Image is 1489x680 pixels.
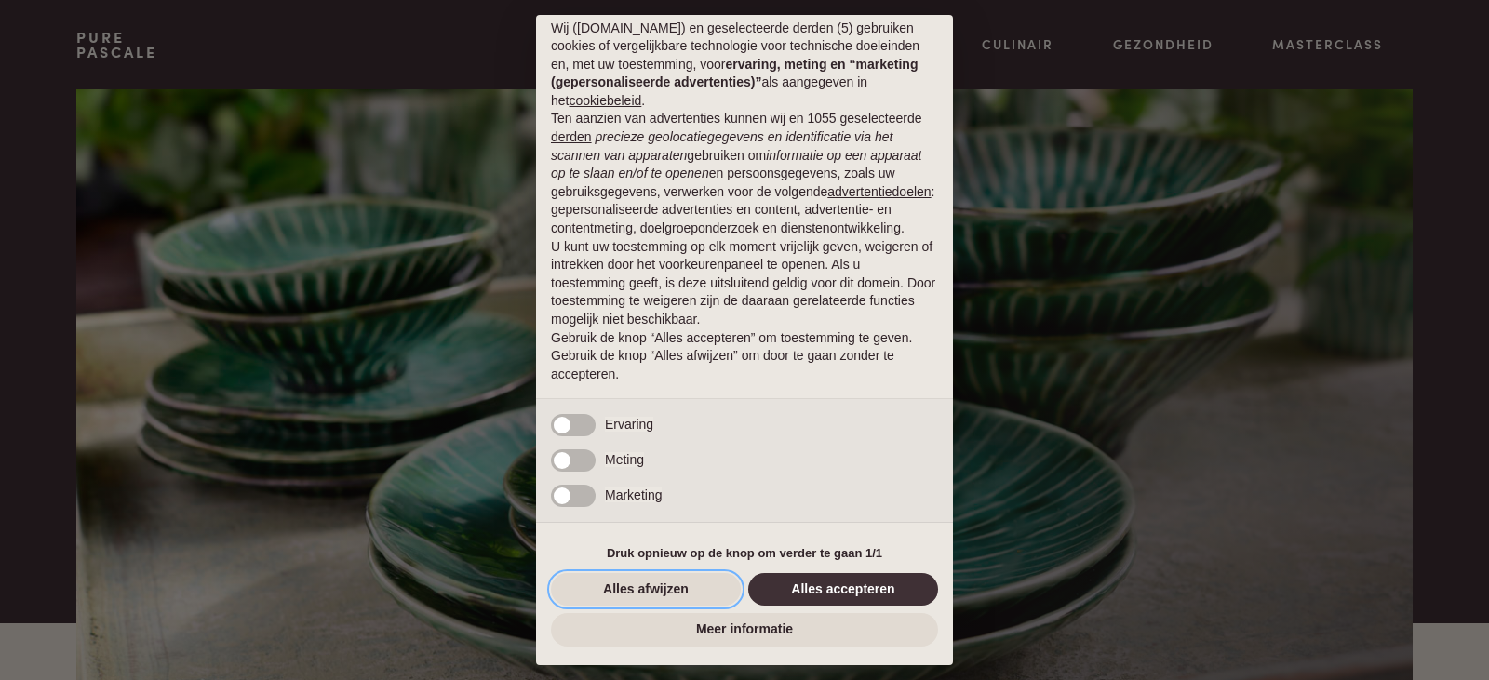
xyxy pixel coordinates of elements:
span: Ervaring [605,417,653,432]
p: Ten aanzien van advertenties kunnen wij en 1055 geselecteerde gebruiken om en persoonsgegevens, z... [551,110,938,237]
p: Gebruik de knop “Alles accepteren” om toestemming te geven. Gebruik de knop “Alles afwijzen” om d... [551,329,938,384]
p: Wij ([DOMAIN_NAME]) en geselecteerde derden (5) gebruiken cookies of vergelijkbare technologie vo... [551,20,938,111]
span: Marketing [605,487,662,502]
strong: ervaring, meting en “marketing (gepersonaliseerde advertenties)” [551,57,918,90]
button: Alles afwijzen [551,573,741,607]
em: informatie op een apparaat op te slaan en/of te openen [551,148,922,181]
button: Alles accepteren [748,573,938,607]
em: precieze geolocatiegegevens en identificatie via het scannen van apparaten [551,129,892,163]
button: derden [551,128,592,147]
button: advertentiedoelen [827,183,931,202]
a: cookiebeleid [569,93,641,108]
span: Meting [605,452,644,467]
p: U kunt uw toestemming op elk moment vrijelijk geven, weigeren of intrekken door het voorkeurenpan... [551,238,938,329]
button: Meer informatie [551,613,938,647]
